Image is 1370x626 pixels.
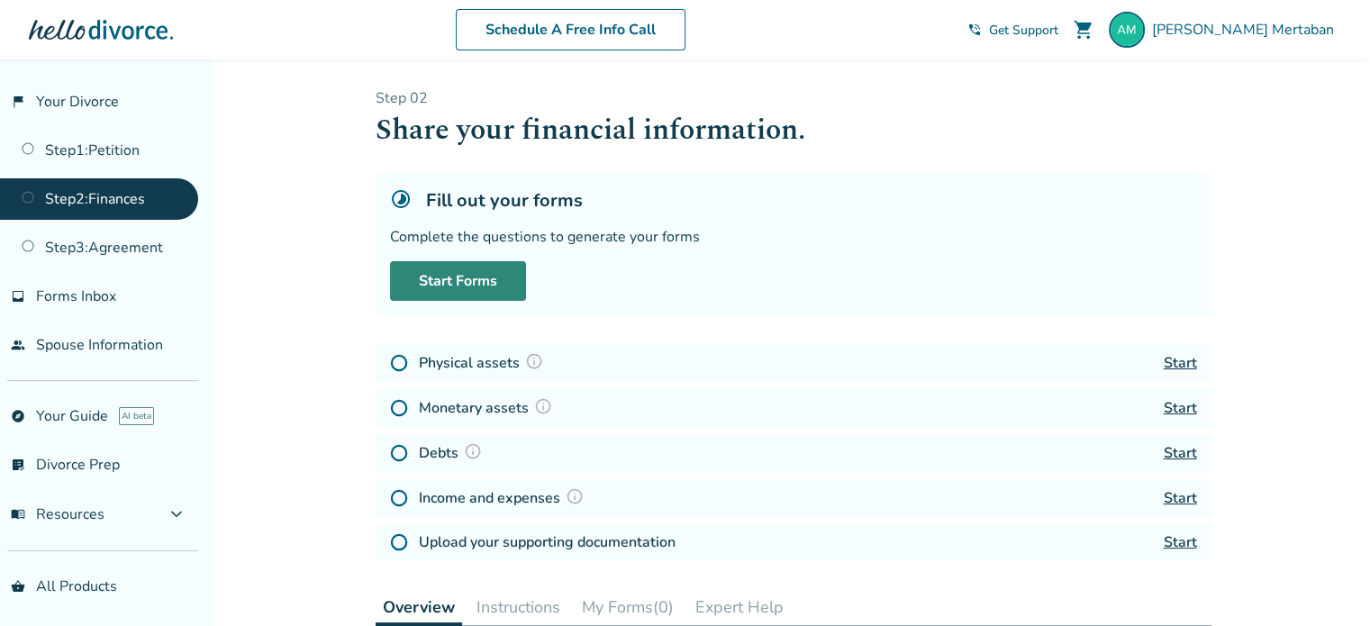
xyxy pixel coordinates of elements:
[11,458,25,472] span: list_alt_check
[1164,488,1197,508] a: Start
[119,407,154,425] span: AI beta
[11,95,25,109] span: flag_2
[11,504,104,524] span: Resources
[575,589,681,625] button: My Forms(0)
[469,589,567,625] button: Instructions
[967,22,1058,39] a: phone_in_talkGet Support
[11,409,25,423] span: explore
[419,351,549,375] h4: Physical assets
[419,531,676,553] h4: Upload your supporting documentation
[1164,443,1197,463] a: Start
[419,396,558,420] h4: Monetary assets
[166,504,187,525] span: expand_more
[390,261,526,301] a: Start Forms
[1109,12,1145,48] img: amir.mertaban@gmail.com
[1073,19,1094,41] span: shopping_cart
[376,108,1211,152] h1: Share your financial information.
[390,533,408,551] img: Not Started
[11,579,25,594] span: shopping_basket
[11,289,25,304] span: inbox
[36,286,116,306] span: Forms Inbox
[419,486,589,510] h4: Income and expenses
[426,188,583,213] h5: Fill out your forms
[376,589,462,626] button: Overview
[11,507,25,522] span: menu_book
[1152,20,1341,40] span: [PERSON_NAME] Mertaban
[1164,353,1197,373] a: Start
[390,444,408,462] img: Not Started
[566,487,584,505] img: Question Mark
[534,397,552,415] img: Question Mark
[1164,532,1197,552] a: Start
[390,227,1197,247] div: Complete the questions to generate your forms
[11,338,25,352] span: people
[464,442,482,460] img: Question Mark
[688,589,791,625] button: Expert Help
[989,22,1058,39] span: Get Support
[390,489,408,507] img: Not Started
[967,23,982,37] span: phone_in_talk
[390,399,408,417] img: Not Started
[456,9,685,50] a: Schedule A Free Info Call
[419,441,487,465] h4: Debts
[1164,398,1197,418] a: Start
[525,352,543,370] img: Question Mark
[376,88,1211,108] p: Step 0 2
[390,354,408,372] img: Not Started
[1280,540,1370,626] iframe: Chat Widget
